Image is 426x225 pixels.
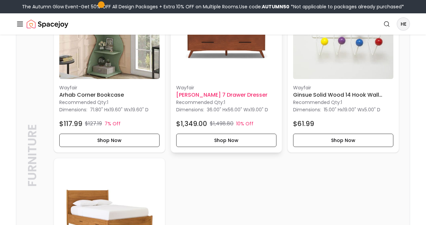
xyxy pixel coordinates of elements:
[27,17,68,31] img: Spacejoy Logo
[293,91,393,99] h6: Ginsue Solid Wood 14 Hook Wall Mounted
[16,13,410,35] nav: Global
[59,99,160,106] p: Recommended Qty: 1
[176,119,207,128] h4: $1,349.00
[59,134,160,147] button: Shop Now
[59,84,160,91] p: Wayfair
[324,106,341,113] span: 15.00" H
[85,120,102,128] p: $127.19
[289,3,404,10] span: *Not applicable to packages already purchased*
[90,106,107,113] span: 71.80" H
[207,106,268,113] p: x x
[293,134,393,147] button: Shop Now
[397,17,410,31] button: HE
[293,119,314,128] h4: $61.99
[176,84,276,91] p: Wayfair
[110,106,129,113] span: 19.60" W
[176,134,276,147] button: Shop Now
[105,120,121,127] p: 7% Off
[397,18,409,30] span: HE
[236,120,253,127] p: 10% Off
[131,106,149,113] span: 19.60" D
[176,91,276,99] h6: [PERSON_NAME] 7 Drawer Dresser
[324,106,380,113] p: x x
[239,3,289,10] span: Use code:
[22,3,404,10] div: The Autumn Glow Event-Get 50% OFF All Design Packages + Extra 10% OFF on Multiple Rooms.
[90,106,149,113] p: x x
[343,106,362,113] span: 19.00" W
[27,17,68,31] a: Spacejoy
[59,106,87,114] p: Dimensions:
[176,106,204,114] p: Dimensions:
[293,106,321,114] p: Dimensions:
[293,99,393,106] p: Recommended Qty: 1
[210,120,233,128] p: $1,498.80
[293,84,393,91] p: Wayfair
[59,119,82,128] h4: $117.99
[207,106,225,113] span: 36.00" H
[228,106,248,113] span: 56.00" W
[59,91,160,99] h6: Arhab Corner Bookcase
[250,106,268,113] span: 19.00" D
[364,106,380,113] span: 5.00" D
[262,3,289,10] b: AUTUMN50
[176,99,276,106] p: Recommended Qty: 1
